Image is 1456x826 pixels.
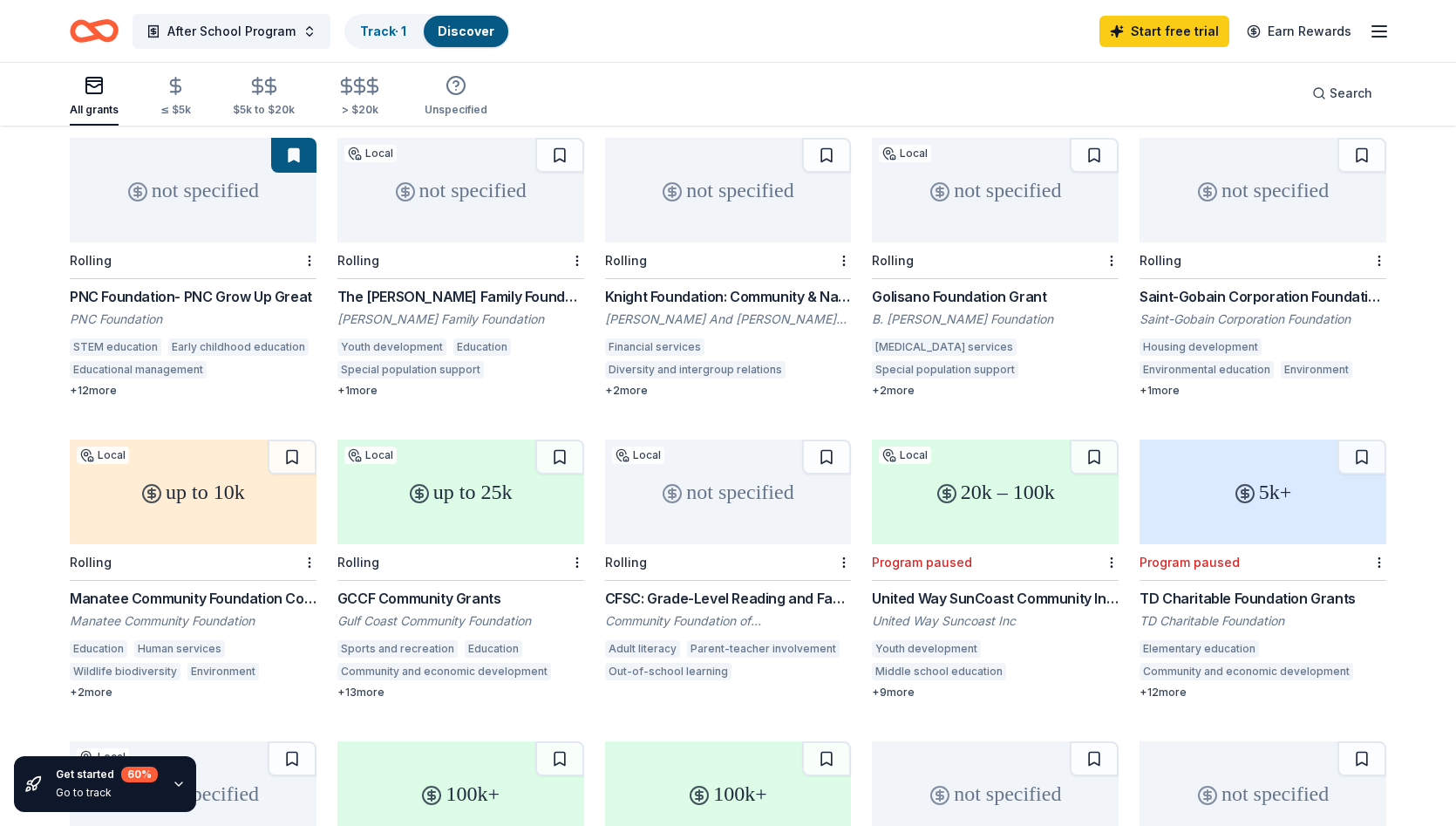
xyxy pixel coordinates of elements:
[187,663,259,680] div: Environment
[160,103,191,117] div: ≤ $5k
[872,640,981,658] div: Youth development
[344,14,510,49] button: Track· 1Discover
[1140,588,1386,609] div: TD Charitable Foundation Grants
[453,338,511,356] div: Education
[1140,338,1262,356] div: Housing development
[1140,361,1274,379] div: Environmental education
[1099,16,1229,47] a: Start free trial
[337,555,379,570] div: Rolling
[121,767,158,782] div: 60 %
[337,640,458,658] div: Sports and recreation
[605,253,647,268] div: Rolling
[872,384,1119,398] div: + 2 more
[70,361,207,379] div: Educational management
[337,138,584,242] div: not specified
[1140,686,1386,700] div: + 12 more
[133,14,330,49] button: After School Program
[70,10,119,51] a: Home
[337,103,383,117] div: > $20k
[605,286,852,307] div: Knight Foundation: Community & National Initiatives
[465,640,522,658] div: Education
[1140,138,1386,398] a: not specifiedRollingSaint-Gobain Corporation Foundation Direct GrantsSaint-Gobain Corporation Fou...
[167,21,296,42] span: After School Program
[872,253,914,268] div: Rolling
[168,338,309,356] div: Early childhood education
[438,24,494,38] a: Discover
[872,361,1018,379] div: Special population support
[872,440,1119,544] div: 20k – 100k
[77,447,129,464] div: Local
[605,361,786,379] div: Diversity and intergroup relations
[605,440,852,544] div: not specified
[605,311,852,328] div: [PERSON_NAME] And [PERSON_NAME] Foundation Inc
[70,440,316,700] a: up to 10kLocalRollingManatee Community Foundation Competitive GrantsManatee Community FoundationE...
[337,338,446,356] div: Youth development
[879,145,931,162] div: Local
[70,338,161,356] div: STEM education
[70,68,119,126] button: All grants
[337,384,584,398] div: + 1 more
[605,663,731,680] div: Out-of-school learning
[70,138,316,398] a: not specifiedRollingPNC Foundation- PNC Grow Up GreatPNC FoundationSTEM educationEarly childhood ...
[1140,440,1386,544] div: 5k+
[872,588,1119,609] div: United Way SunCoast Community Investments
[1281,361,1352,379] div: Environment
[605,384,852,398] div: + 2 more
[337,311,584,328] div: [PERSON_NAME] Family Foundation
[134,640,225,658] div: Human services
[687,640,840,658] div: Parent-teacher involvement
[337,361,484,379] div: Special population support
[337,612,584,630] div: Gulf Coast Community Foundation
[605,338,704,356] div: Financial services
[233,103,295,117] div: $5k to $20k
[1140,640,1259,658] div: Elementary education
[1140,555,1240,570] div: Program paused
[1140,311,1386,328] div: Saint-Gobain Corporation Foundation
[872,663,1006,680] div: Middle school education
[872,612,1119,630] div: United Way Suncoast Inc
[1236,16,1362,47] a: Earn Rewards
[70,686,316,700] div: + 2 more
[1140,138,1386,242] div: not specified
[1140,612,1386,630] div: TD Charitable Foundation
[266,663,306,680] div: Health
[337,286,584,307] div: The [PERSON_NAME] Family Foundation Grant
[605,138,852,242] div: not specified
[1140,384,1386,398] div: + 1 more
[872,338,1017,356] div: [MEDICAL_DATA] services
[425,103,487,117] div: Unspecified
[70,311,316,328] div: PNC Foundation
[425,68,487,126] button: Unspecified
[56,767,158,782] div: Get started
[605,640,680,658] div: Adult literacy
[337,138,584,398] a: not specifiedLocalRollingThe [PERSON_NAME] Family Foundation Grant[PERSON_NAME] Family Foundation...
[160,69,191,126] button: ≤ $5k
[1025,361,1109,379] div: Cerebral palsy
[70,640,127,658] div: Education
[337,663,551,680] div: Community and economic development
[1140,253,1181,268] div: Rolling
[70,103,119,117] div: All grants
[1330,83,1372,104] span: Search
[872,138,1119,398] a: not specifiedLocalRollingGolisano Foundation GrantB. [PERSON_NAME] Foundation[MEDICAL_DATA] servi...
[70,384,316,398] div: + 12 more
[337,686,584,700] div: + 13 more
[605,440,852,686] a: not specifiedLocalRollingCFSC: Grade-Level Reading and Family Success GrantsCommunity Foundation ...
[344,145,397,162] div: Local
[70,138,316,242] div: not specified
[337,69,383,126] button: > $20k
[879,447,931,464] div: Local
[605,612,852,630] div: Community Foundation of [GEOGRAPHIC_DATA]
[70,663,180,680] div: Wildlife biodiversity
[233,69,295,126] button: $5k to $20k
[872,440,1119,700] a: 20k – 100kLocalProgram pausedUnited Way SunCoast Community InvestmentsUnited Way Suncoast IncYout...
[1298,76,1386,111] button: Search
[872,555,972,570] div: Program paused
[337,253,379,268] div: Rolling
[612,447,664,464] div: Local
[337,588,584,609] div: GCCF Community Grants
[70,588,316,609] div: Manatee Community Foundation Competitive Grants
[872,311,1119,328] div: B. [PERSON_NAME] Foundation
[70,253,112,268] div: Rolling
[344,447,397,464] div: Local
